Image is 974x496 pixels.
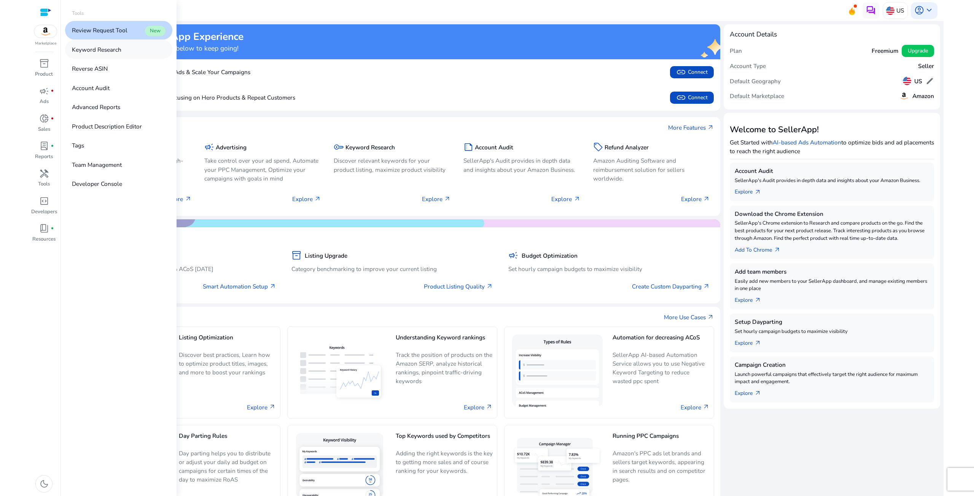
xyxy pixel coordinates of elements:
p: Explore [162,195,191,203]
p: Tools [38,181,50,188]
span: inventory_2 [39,59,49,68]
span: arrow_outward [754,340,761,347]
p: Keyword Research [72,45,121,54]
p: Review Request Tool [72,26,127,35]
h5: Add team members [735,268,929,275]
span: Connect [676,67,707,77]
span: arrow_outward [486,283,493,290]
span: key [334,142,344,152]
a: Add To Chrome [735,242,787,254]
h5: Listing Upgrade [305,252,347,259]
button: Upgrade [902,45,934,57]
img: Understanding Keyword rankings [292,339,389,406]
p: SellerApp's Chrome extension to Research and compare products on the go. Find the best products f... [735,220,929,242]
p: SellerApp's Audit provides in depth data and insights about your Amazon Business. [735,177,929,185]
p: Easily add new members to your SellerApp dashboard, and manage existing members in one place [735,278,929,293]
h5: Amazon [912,93,934,100]
h5: Freemium [872,48,898,54]
h5: Keyword Research [345,144,395,151]
h5: Default Marketplace [730,93,784,100]
h5: Default Geography [730,78,781,85]
a: More Use Casesarrow_outward [664,313,714,322]
span: arrow_outward [314,196,321,203]
span: arrow_outward [269,404,276,410]
span: campaign [204,142,214,152]
a: inventory_2Product [30,57,57,84]
img: amazon.svg [899,91,909,101]
a: code_blocksDevelopers [30,195,57,222]
p: Discover best practices, Learn how to optimize product titles, images, and more to boost your ran... [179,350,276,383]
a: AI-based Ads Automation [773,138,841,146]
span: arrow_outward [703,404,710,410]
h5: Running PPC Campaigns [613,433,710,446]
span: link [676,67,686,77]
span: arrow_outward [574,196,581,203]
h3: Welcome to SellerApp! [730,125,934,135]
a: Create Custom Dayparting [632,282,710,291]
span: link [676,93,686,103]
h5: Day Parting Rules [179,433,276,446]
h5: Setup Dayparting [735,319,929,325]
span: arrow_outward [703,196,710,203]
button: linkConnect [670,66,713,78]
a: More Featuresarrow_outward [668,123,714,132]
h5: Account Audit [735,168,929,174]
p: Set hourly campaign budgets to maximize visibility [735,328,929,336]
h5: Account Type [730,63,766,70]
span: sell [593,142,603,152]
span: arrow_outward [754,390,761,397]
p: Launch powerful campaigns that effectively target the right audience for maximum impact and engag... [735,371,929,386]
span: arrow_outward [754,297,761,304]
p: Product [35,71,53,78]
span: account_circle [914,5,924,15]
h5: Top Keywords used by Competitors [396,433,493,446]
h5: Listing Optimization [179,334,276,347]
a: Explorearrow_outward [735,293,768,304]
p: Set hourly campaign budgets to maximize visibility [508,265,710,273]
span: fiber_manual_record [51,227,54,230]
span: edit [926,77,934,85]
span: arrow_outward [185,196,192,203]
p: Reverse ASIN [72,64,108,73]
a: campaignfiber_manual_recordAds [30,84,57,112]
a: Explore [464,403,493,412]
span: Connect [676,93,707,103]
h5: Refund Analyzer [605,144,649,151]
a: donut_smallfiber_manual_recordSales [30,112,57,139]
p: Resources [32,236,56,243]
h4: Account Details [730,30,777,38]
p: Tags [72,141,84,150]
span: arrow_outward [486,404,493,410]
p: Track the position of products on the Amazon SERP, analyze historical rankings, pinpoint traffic-... [396,350,493,385]
img: amazon.svg [34,25,57,38]
span: keyboard_arrow_down [924,5,934,15]
a: Explore [681,403,710,412]
span: arrow_outward [754,189,761,196]
span: campaign [508,250,518,260]
img: Automation for decreasing ACoS [509,331,606,414]
a: Explorearrow_outward [735,185,768,196]
h5: Budget Optimization [522,252,578,259]
span: arrow_outward [707,314,714,321]
p: Take control over your ad spend, Automate your PPC Management, Optimize your campaigns with goals... [204,156,321,182]
a: Product Listing Quality [424,282,493,291]
h5: Automation for decreasing ACoS [613,334,710,347]
a: Explorearrow_outward [735,386,768,398]
span: arrow_outward [774,247,781,254]
a: handymanTools [30,167,57,194]
p: Team Management [72,160,122,169]
a: lab_profilefiber_manual_recordReports [30,139,57,167]
p: Ads [40,98,49,106]
p: Get Started with to optimize bids and ad placements to reach the right audience [730,138,934,155]
a: Explore [247,403,276,412]
span: arrow_outward [703,283,710,290]
p: Developers [31,208,57,216]
p: Day parting helps you to distribute or adjust your daily ad budget on campaigns for certain times... [179,449,276,484]
a: Explorearrow_outward [735,336,768,347]
span: arrow_outward [269,283,276,290]
span: code_blocks [39,196,49,206]
p: Product Description Editor [72,122,142,131]
h5: Plan [730,48,742,54]
p: Explore [551,195,580,203]
h5: Advertising [216,144,247,151]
